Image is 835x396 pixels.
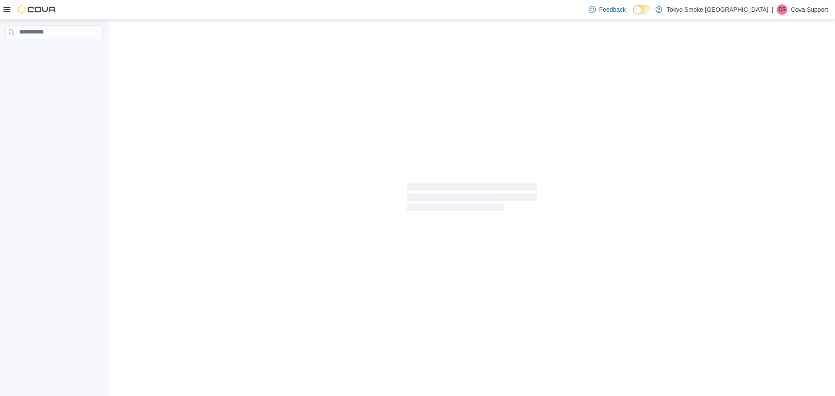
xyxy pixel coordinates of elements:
[772,4,774,15] p: |
[585,1,629,18] a: Feedback
[407,185,537,213] span: Loading
[778,4,786,15] span: CS
[599,5,626,14] span: Feedback
[791,4,828,15] p: Cova Support
[5,41,103,62] nav: Complex example
[777,4,787,15] div: Cova Support
[633,5,651,14] input: Dark Mode
[667,4,768,15] p: Tokyo Smoke [GEOGRAPHIC_DATA]
[17,5,57,14] img: Cova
